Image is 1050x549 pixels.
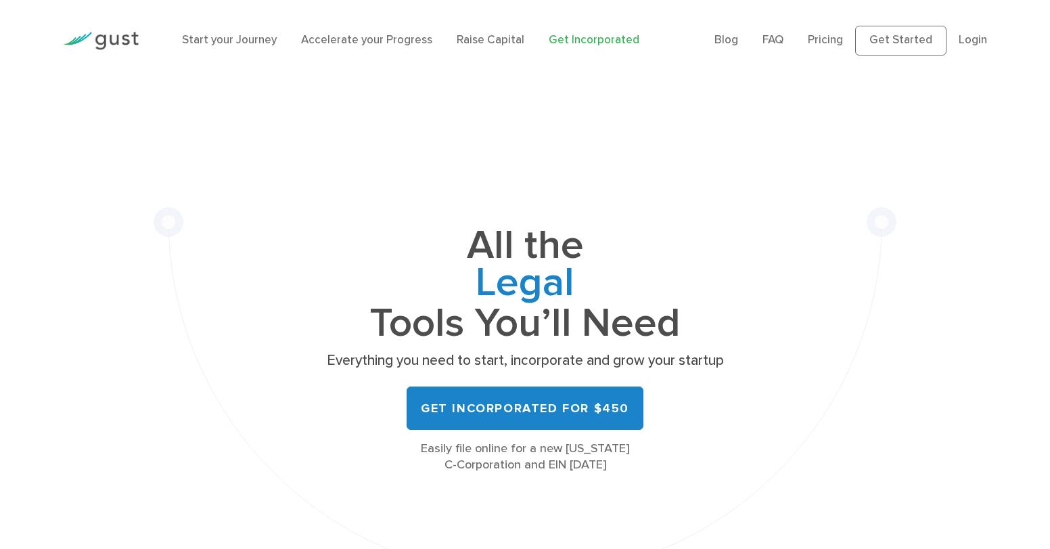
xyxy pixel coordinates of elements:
a: Get Incorporated for $450 [407,387,643,430]
a: Get Started [855,26,946,56]
img: Gust Logo [63,32,139,50]
a: FAQ [762,33,783,47]
a: Start your Journey [182,33,277,47]
div: Easily file online for a new [US_STATE] C-Corporation and EIN [DATE] [322,441,728,473]
a: Login [959,33,987,47]
a: Blog [714,33,738,47]
h1: All the Tools You’ll Need [322,227,728,342]
a: Accelerate your Progress [301,33,432,47]
span: Legal [322,265,728,305]
p: Everything you need to start, incorporate and grow your startup [322,351,728,370]
a: Get Incorporated [549,33,639,47]
a: Pricing [808,33,843,47]
a: Raise Capital [457,33,524,47]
